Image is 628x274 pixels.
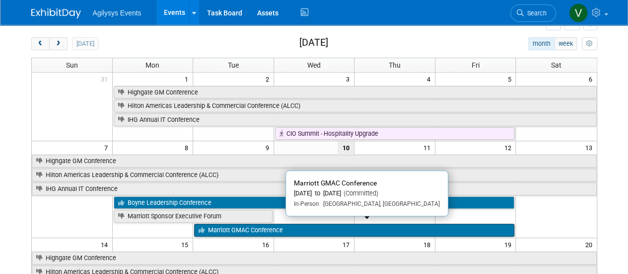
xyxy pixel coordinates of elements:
button: myCustomButton [582,37,597,50]
span: In-Person [294,200,319,207]
span: Search [524,9,547,17]
span: Thu [389,61,401,69]
span: [GEOGRAPHIC_DATA], [GEOGRAPHIC_DATA] [319,200,440,207]
span: 11 [422,141,435,154]
span: 8 [184,141,193,154]
span: Fri [472,61,480,69]
span: 17 [342,238,354,251]
a: Search [510,4,556,22]
span: 9 [265,141,274,154]
button: [DATE] [72,37,98,50]
button: next [49,37,68,50]
span: 19 [503,238,515,251]
span: 3 [345,73,354,85]
a: Hilton Americas Leadership & Commercial Conference (ALCC) [32,169,597,182]
i: Personalize Calendar [586,41,593,47]
button: prev [31,37,50,50]
a: Highgate GM Conference [32,155,597,168]
span: 14 [100,238,112,251]
a: Marriott Sponsor Executive Forum [114,210,273,223]
span: Mon [145,61,159,69]
img: Vaitiare Munoz [569,3,588,22]
h2: [DATE] [299,37,328,48]
a: Highgate GM Conference [32,252,597,265]
a: CIO Summit - Hospitality Upgrade [275,127,515,140]
span: 31 [100,73,112,85]
span: 15 [180,238,193,251]
span: Sat [551,61,561,69]
span: 16 [261,238,274,251]
span: Sun [66,61,78,69]
span: 12 [503,141,515,154]
button: week [554,37,577,50]
a: Boyne Leadership Conference [114,196,515,209]
a: Marriott GMAC Conference [194,224,514,237]
a: IHG Annual IT Conference [114,113,597,126]
a: Highgate GM Conference [114,86,597,99]
span: 2 [265,73,274,85]
span: 10 [338,141,354,154]
span: Marriott GMAC Conference [294,179,377,187]
span: 1 [184,73,193,85]
span: 5 [506,73,515,85]
span: Wed [307,61,321,69]
span: Tue [228,61,239,69]
div: [DATE] to [DATE] [294,189,440,198]
span: 20 [584,238,597,251]
a: Hilton Americas Leadership & Commercial Conference (ALCC) [114,99,597,112]
img: ExhibitDay [31,8,81,18]
span: Agilysys Events [93,9,141,17]
span: 4 [426,73,435,85]
button: month [528,37,555,50]
span: (Committed) [341,189,378,197]
span: 7 [103,141,112,154]
span: 6 [588,73,597,85]
span: 13 [584,141,597,154]
a: IHG Annual IT Conference [32,183,597,195]
span: 18 [422,238,435,251]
